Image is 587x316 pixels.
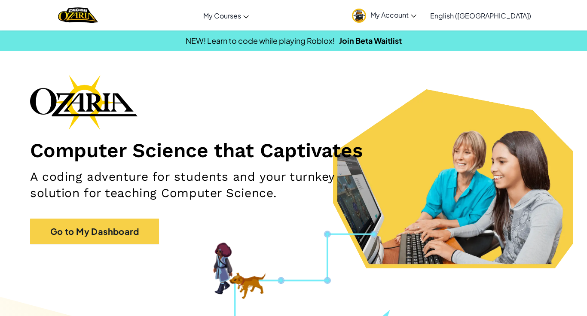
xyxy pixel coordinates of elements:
[370,10,416,19] span: My Account
[58,6,98,24] img: Home
[426,4,535,27] a: English ([GEOGRAPHIC_DATA])
[348,2,421,29] a: My Account
[186,36,335,46] span: NEW! Learn to code while playing Roblox!
[30,219,159,244] a: Go to My Dashboard
[30,169,383,201] h2: A coding adventure for students and your turnkey solution for teaching Computer Science.
[30,138,557,162] h1: Computer Science that Captivates
[30,75,138,130] img: Ozaria branding logo
[352,9,366,23] img: avatar
[58,6,98,24] a: Ozaria by CodeCombat logo
[339,36,402,46] a: Join Beta Waitlist
[430,11,531,20] span: English ([GEOGRAPHIC_DATA])
[203,11,241,20] span: My Courses
[199,4,253,27] a: My Courses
